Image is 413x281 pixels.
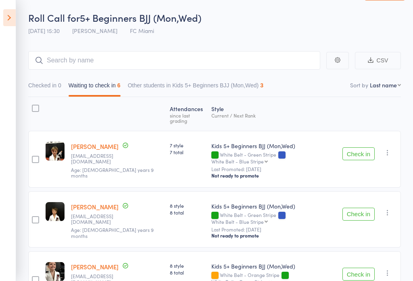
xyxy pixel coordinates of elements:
[28,78,61,97] button: Checked in0
[211,202,336,210] div: Kids 5+ Beginners BJJ (Mon,Wed)
[211,262,336,270] div: Kids 5+ Beginners BJJ (Mon,Wed)
[211,172,336,179] div: Not ready to promote
[170,142,205,149] span: 7 style
[211,232,336,239] div: Not ready to promote
[71,226,154,239] span: Age: [DEMOGRAPHIC_DATA] years 9 months
[28,27,60,35] span: [DATE] 15:30
[211,113,336,118] div: Current / Next Rank
[211,227,336,232] small: Last Promoted: [DATE]
[342,147,375,160] button: Check in
[170,209,205,216] span: 8 total
[260,82,263,89] div: 3
[211,142,336,150] div: Kids 5+ Beginners BJJ (Mon,Wed)
[28,11,80,24] span: Roll Call for
[211,212,336,224] div: White Belt - Green Stripe
[211,152,336,164] div: White Belt - Green Stripe
[71,202,119,211] a: [PERSON_NAME]
[69,78,121,97] button: Waiting to check in6
[350,81,368,89] label: Sort by
[130,27,154,35] span: FC Miami
[71,166,154,179] span: Age: [DEMOGRAPHIC_DATA] years 9 months
[170,269,205,276] span: 8 total
[167,101,208,127] div: Atten­dances
[211,159,264,164] div: White Belt - Blue Stripe
[211,219,264,224] div: White Belt - Blue Stripe
[58,82,61,89] div: 0
[71,142,119,151] a: [PERSON_NAME]
[170,113,205,123] div: since last grading
[72,27,117,35] span: [PERSON_NAME]
[342,208,375,221] button: Check in
[208,101,339,127] div: Style
[71,213,123,225] small: gabrielaklein2013@gmail.com
[46,142,65,161] img: image1714108968.png
[211,166,336,172] small: Last Promoted: [DATE]
[342,268,375,281] button: Check in
[117,82,121,89] div: 6
[46,202,65,221] img: image1714109154.png
[370,81,397,89] div: Last name
[170,149,205,155] span: 7 total
[71,153,123,165] small: anabrandt.architect@gmail.com
[46,262,65,281] img: image1749015391.png
[355,52,401,69] button: CSV
[80,11,201,24] span: 5+ Beginners BJJ (Mon,Wed)
[170,202,205,209] span: 8 style
[28,51,320,70] input: Search by name
[71,262,119,271] a: [PERSON_NAME]
[170,262,205,269] span: 8 style
[128,78,263,97] button: Other students in Kids 5+ Beginners BJJ (Mon,Wed)3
